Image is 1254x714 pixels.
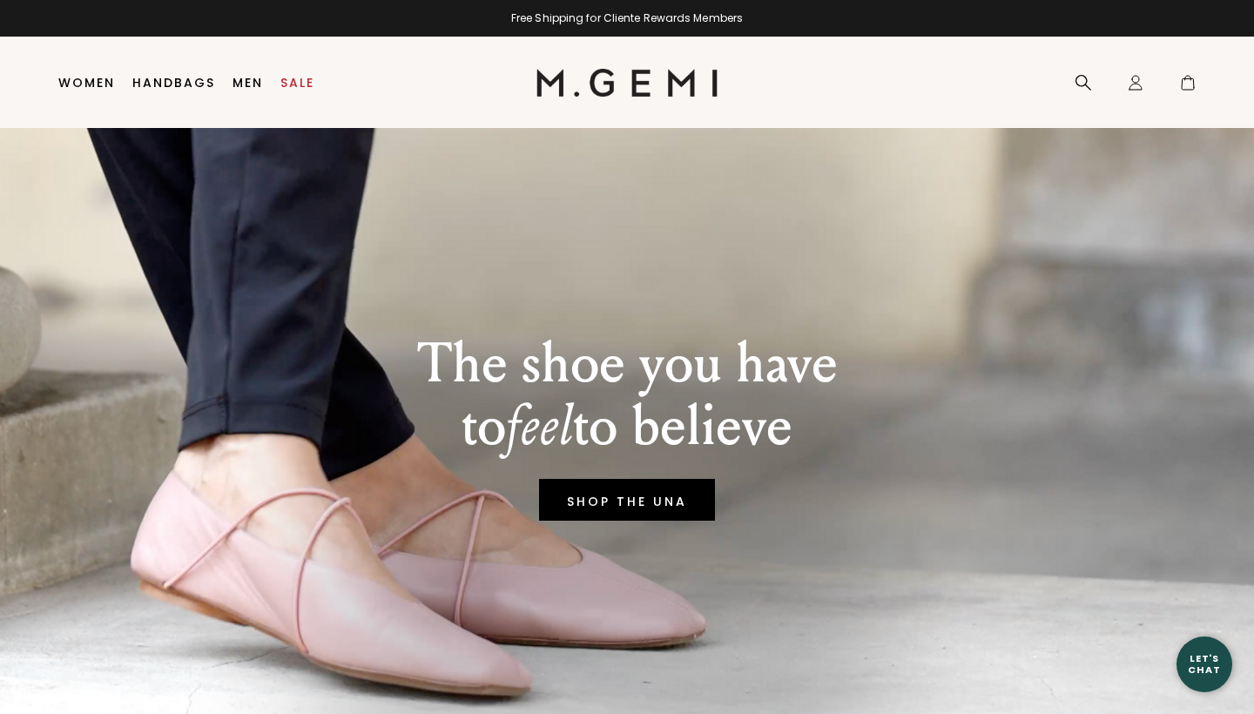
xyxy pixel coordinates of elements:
a: Men [233,76,263,90]
img: M.Gemi [536,69,718,97]
a: Handbags [132,76,215,90]
a: Women [58,76,115,90]
em: feel [506,393,573,460]
div: Let's Chat [1176,653,1232,675]
p: to to believe [417,395,838,458]
a: SHOP THE UNA [539,479,715,521]
p: The shoe you have [417,333,838,395]
a: Sale [280,76,314,90]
